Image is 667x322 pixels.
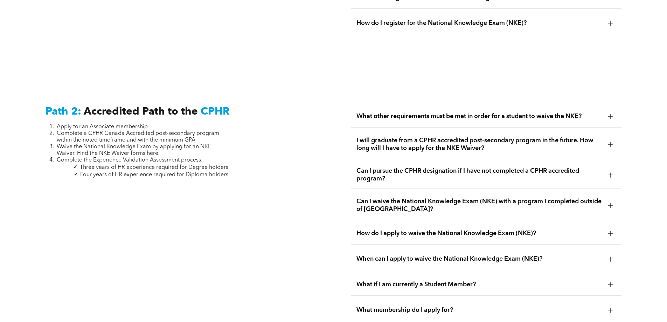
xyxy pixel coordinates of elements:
span: Three years of HR experience required for Degree holders [80,165,228,170]
span: Can I waive the National Knowledge Exam (NKE) with a program I completed outside of [GEOGRAPHIC_D... [356,198,603,213]
span: What membership do I apply for? [356,306,603,314]
span: I will graduate from a CPHR accredited post-secondary program in the future. How long will I have... [356,137,603,152]
span: Can I pursue the CPHR designation if I have not completed a CPHR accredited program? [356,167,603,183]
span: How do I register for the National Knowledge Exam (NKE)? [356,19,603,27]
span: CPHR [201,107,230,117]
span: Four years of HR experience required for Diploma holders [80,172,228,178]
span: Accredited Path to the [84,107,198,117]
span: Waive the National Knowledge Exam by applying for an NKE Waiver. Find the NKE Waiver forms here. [57,144,211,156]
span: Apply for an Associate membership [57,124,148,130]
span: How do I apply to waive the National Knowledge Exam (NKE)? [356,229,603,237]
span: Complete a CPHR Canada Accredited post-secondary program within the noted timeframe and with the ... [57,131,219,143]
span: When can I apply to waive the National Knowledge Exam (NKE)? [356,255,603,263]
span: What other requirements must be met in order for a student to waive the NKE? [356,112,603,120]
span: What if I am currently a Student Member? [356,281,603,288]
span: Path 2: [46,107,81,117]
span: Complete the Experience Validation Assessment process: [57,157,203,163]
